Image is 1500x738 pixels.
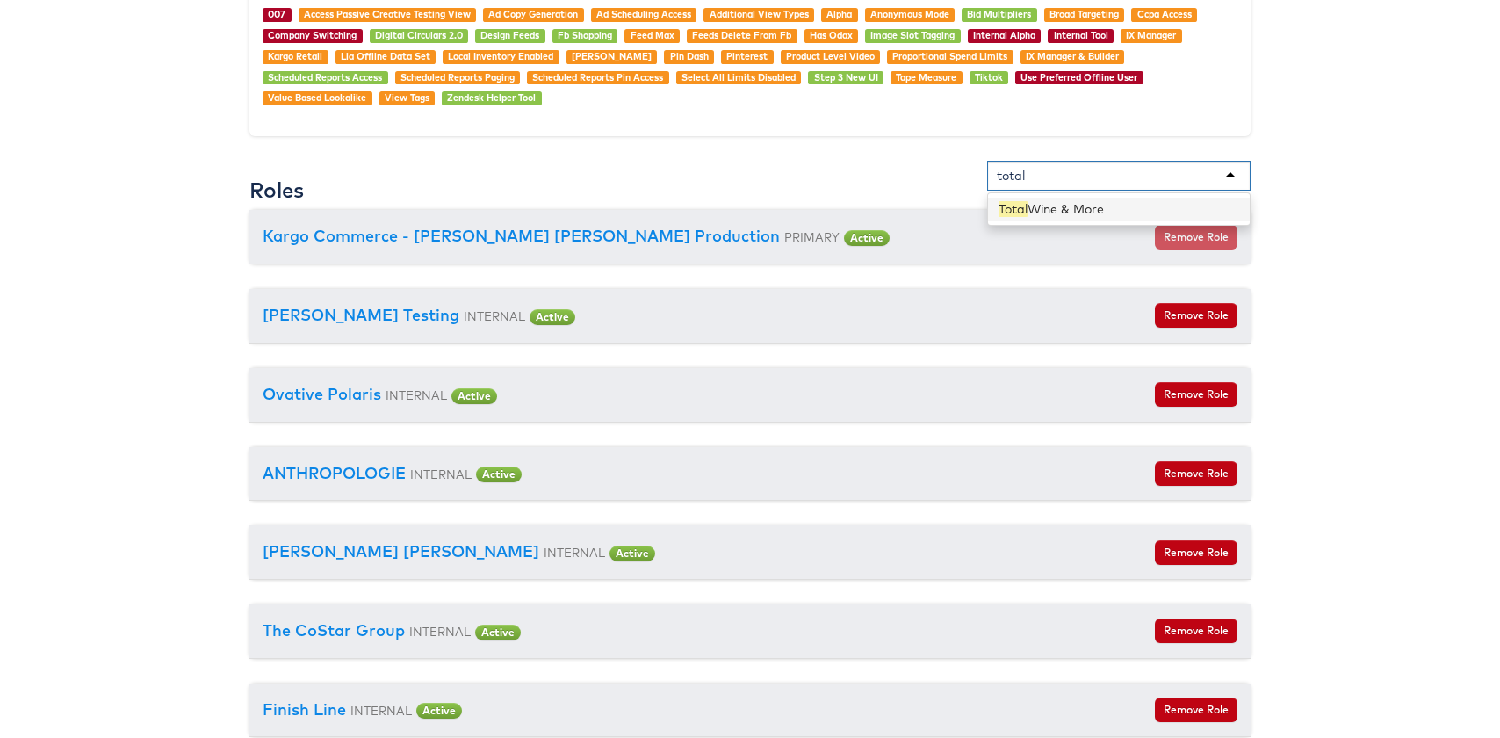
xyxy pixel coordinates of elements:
[710,8,809,20] a: Additional View Types
[670,50,709,62] a: Pin Dash
[967,8,1031,20] a: Bid Multipliers
[784,229,840,244] small: PRIMARY
[1026,50,1119,62] a: IX Manager & Builder
[350,703,412,718] small: INTERNAL
[375,29,463,41] a: Digital Circulars 2.0
[726,50,768,62] a: Pinterest
[451,388,497,404] span: Active
[410,467,472,481] small: INTERNAL
[447,91,536,104] a: Zendesk Helper Tool
[692,29,791,41] a: Feeds Delete From Fb
[844,230,890,246] span: Active
[1155,382,1237,407] button: Remove Role
[870,8,949,20] a: Anonymous Mode
[1137,8,1192,20] a: Ccpa Access
[609,546,655,561] span: Active
[263,541,539,561] a: [PERSON_NAME] [PERSON_NAME]
[814,71,878,83] a: Step 3 New UI
[973,29,1035,41] a: Internal Alpha
[268,91,366,104] a: Value Based Lookalike
[386,387,447,402] small: INTERNAL
[475,625,521,640] span: Active
[681,71,796,83] a: Select All Limits Disabled
[826,8,852,20] a: Alpha
[341,50,430,62] a: Lia Offline Data Set
[532,71,663,83] a: Scheduled Reports Pin Access
[304,8,471,20] a: Access Passive Creative Testing View
[409,624,471,639] small: INTERNAL
[488,8,578,20] a: Ad Copy Generation
[870,29,955,41] a: Image Slot Tagging
[268,8,285,20] a: 007
[810,29,853,41] a: Has Odax
[263,305,459,325] a: [PERSON_NAME] Testing
[1020,71,1137,83] a: Use Preferred Offline User
[464,308,525,323] small: INTERNAL
[385,91,429,104] a: View Tags
[268,29,357,41] a: Company Switching
[988,198,1250,221] div: Wine & More
[558,29,612,41] a: Fb Shopping
[1126,29,1176,41] a: IX Manager
[448,50,553,62] a: Local Inventory Enabled
[999,201,1028,217] span: Total
[1155,225,1237,250] button: Remove Role
[1155,698,1237,722] button: Remove Role
[896,71,956,83] a: Tape Measure
[476,467,522,482] span: Active
[572,50,652,62] a: [PERSON_NAME]
[268,71,382,83] a: Scheduled Reports Access
[1155,540,1237,565] button: Remove Role
[596,8,691,20] a: Ad Scheduling Access
[530,309,575,325] span: Active
[544,545,605,560] small: INTERNAL
[263,226,780,246] a: Kargo Commerce - [PERSON_NAME] [PERSON_NAME] Production
[631,29,674,41] a: Feed Max
[975,71,1003,83] a: Tiktok
[400,71,515,83] a: Scheduled Reports Paging
[263,620,405,640] a: The CoStar Group
[480,29,539,41] a: Design Feeds
[1155,303,1237,328] button: Remove Role
[1155,619,1237,643] button: Remove Role
[1155,461,1237,486] button: Remove Role
[263,463,406,483] a: ANTHROPOLOGIE
[786,50,875,62] a: Product Level Video
[1049,8,1119,20] a: Broad Targeting
[263,699,346,720] a: Finish Line
[268,50,322,62] a: Kargo Retail
[997,167,1029,184] input: Add user to company...
[263,384,381,404] a: Ovative Polaris
[892,50,1007,62] a: Proportional Spend Limits
[416,703,462,719] span: Active
[1054,29,1108,41] a: Internal Tool
[249,178,304,201] h3: Roles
